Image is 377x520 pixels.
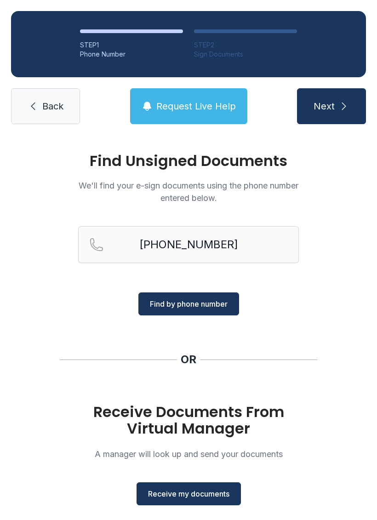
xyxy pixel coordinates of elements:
[194,50,297,59] div: Sign Documents
[156,100,236,113] span: Request Live Help
[78,179,299,204] p: We'll find your e-sign documents using the phone number entered below.
[80,40,183,50] div: STEP 1
[78,226,299,263] input: Reservation phone number
[78,448,299,460] p: A manager will look up and send your documents
[80,50,183,59] div: Phone Number
[78,404,299,437] h1: Receive Documents From Virtual Manager
[314,100,335,113] span: Next
[194,40,297,50] div: STEP 2
[181,352,196,367] div: OR
[78,154,299,168] h1: Find Unsigned Documents
[150,298,228,309] span: Find by phone number
[42,100,63,113] span: Back
[148,488,229,499] span: Receive my documents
